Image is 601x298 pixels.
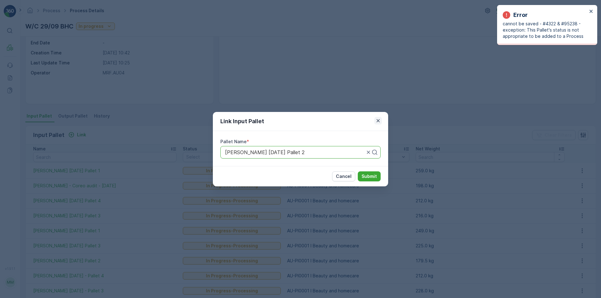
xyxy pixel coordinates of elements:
[220,117,264,126] p: Link Input Pallet
[358,171,381,181] button: Submit
[362,173,377,179] p: Submit
[503,21,587,39] p: cannot be saved - #4322 & #95238 - exception: This Pallet's status is not appropriate to be added...
[589,9,593,15] button: close
[513,11,528,19] p: Error
[220,139,247,144] label: Pallet Name
[336,173,352,179] p: Cancel
[332,171,355,181] button: Cancel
